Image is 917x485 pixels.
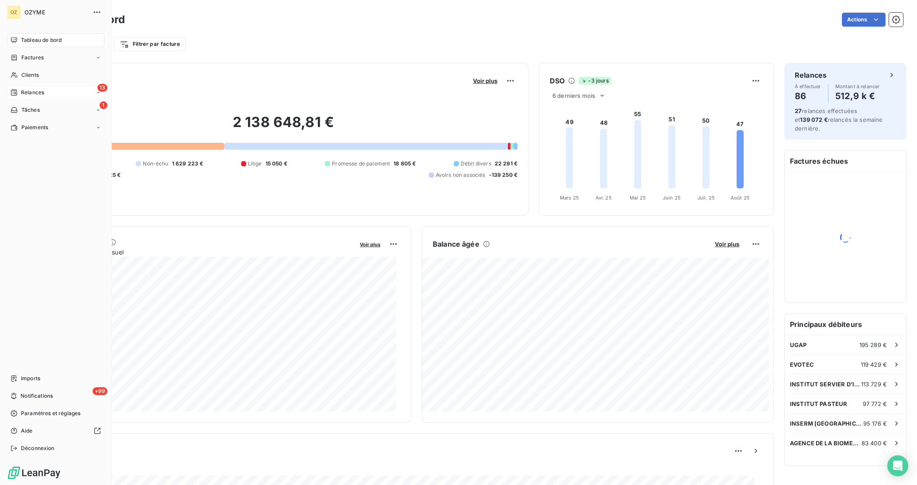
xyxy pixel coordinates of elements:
[579,77,611,85] span: -3 jours
[7,5,21,19] div: OZ
[461,160,491,168] span: Débit divers
[790,440,862,447] span: AGENCE DE LA BIOMEDECINE
[859,341,887,348] span: 195 289 €
[785,151,906,172] h6: Factures échues
[21,54,44,62] span: Factures
[143,160,168,168] span: Non-échu
[731,195,750,201] tspan: Août 25
[795,84,821,89] span: À effectuer
[835,89,880,103] h4: 512,9 k €
[7,371,104,385] a: Imports
[21,36,62,44] span: Tableau de bord
[24,9,87,16] span: OZYME
[21,392,53,400] span: Notifications
[785,314,906,335] h6: Principaux débiteurs
[172,160,203,168] span: 1 629 223 €
[21,427,33,435] span: Aide
[21,71,39,79] span: Clients
[332,160,390,168] span: Promesse de paiement
[360,241,380,248] span: Voir plus
[97,84,107,92] span: 13
[393,160,416,168] span: 18 805 €
[630,195,646,201] tspan: Mai 25
[697,195,715,201] tspan: Juil. 25
[21,106,40,114] span: Tâches
[489,171,518,179] span: -139 250 €
[100,101,107,109] span: 1
[7,120,104,134] a: Paiements
[21,124,48,131] span: Paiements
[7,424,104,438] a: Aide
[473,77,497,84] span: Voir plus
[21,409,80,417] span: Paramètres et réglages
[552,92,595,99] span: 6 derniers mois
[550,76,565,86] h6: DSO
[433,239,479,249] h6: Balance âgée
[21,89,44,96] span: Relances
[863,400,887,407] span: 97 772 €
[49,248,354,257] span: Chiffre d'affaires mensuel
[248,160,262,168] span: Litige
[863,420,887,427] span: 95 176 €
[790,361,814,368] span: EVOTEC
[470,77,500,85] button: Voir plus
[7,51,104,65] a: Factures
[7,103,104,117] a: 1Tâches
[862,440,887,447] span: 83 400 €
[861,361,887,368] span: 119 429 €
[790,341,807,348] span: UGAP
[7,466,61,480] img: Logo LeanPay
[357,240,383,248] button: Voir plus
[7,68,104,82] a: Clients
[7,86,104,100] a: 13Relances
[93,387,107,395] span: +99
[265,160,287,168] span: 15 050 €
[436,171,486,179] span: Avoirs non associés
[790,381,861,388] span: INSTITUT SERVIER D'INNOVATION THERAPEUTIQUE
[795,89,821,103] h4: 86
[663,195,681,201] tspan: Juin 25
[495,160,517,168] span: 22 291 €
[842,13,886,27] button: Actions
[800,116,827,123] span: 139 072 €
[835,84,880,89] span: Montant à relancer
[790,400,847,407] span: INSTITUT PASTEUR
[790,420,863,427] span: INSERM [GEOGRAPHIC_DATA]-IDF CENTRE NORD (P5)
[21,444,55,452] span: Déconnexion
[7,406,104,420] a: Paramètres et réglages
[861,381,887,388] span: 113 729 €
[712,240,742,248] button: Voir plus
[715,241,739,248] span: Voir plus
[795,107,802,114] span: 27
[7,33,104,47] a: Tableau de bord
[560,195,579,201] tspan: Mars 25
[795,107,883,132] span: relances effectuées et relancés la semaine dernière.
[887,455,908,476] div: Open Intercom Messenger
[21,375,40,382] span: Imports
[795,70,827,80] h6: Relances
[49,114,517,140] h2: 2 138 648,81 €
[114,37,186,51] button: Filtrer par facture
[596,195,612,201] tspan: Avr. 25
